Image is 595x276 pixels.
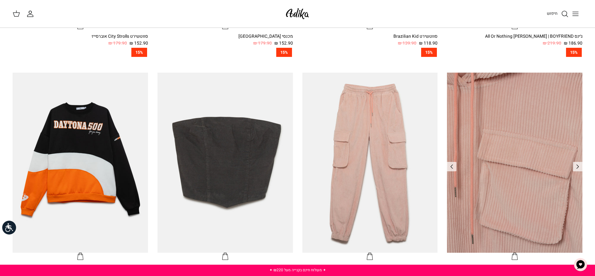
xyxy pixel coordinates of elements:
a: סווטשירט Brazilian Kid 118.90 ₪ 139.90 ₪ [302,33,438,47]
span: 219.90 ₪ [543,40,561,47]
span: 118.90 ₪ [419,40,438,47]
button: Toggle menu [569,7,582,21]
a: 15% [447,48,582,57]
a: Previous [573,162,582,171]
a: סווטשירט Walking On Marshmallow [447,73,582,261]
span: חיפוש [547,10,558,16]
span: 179.90 ₪ [108,40,127,47]
span: 152.90 ₪ [274,40,293,47]
div: ג׳ינס All Or Nothing [PERSON_NAME] | BOYFRIEND [447,33,582,40]
span: 15% [276,48,292,57]
a: Previous [447,162,456,171]
div: מכנסי [GEOGRAPHIC_DATA] [157,33,293,40]
a: ג׳ינס All Or Nothing [PERSON_NAME] | BOYFRIEND 186.90 ₪ 219.90 ₪ [447,33,582,47]
div: סווטשירט Winning Race אוברסייז [13,264,148,271]
div: סווטשירט Walking On Marshmallow [447,264,582,271]
a: חיפוש [547,10,569,18]
a: מכנסי [GEOGRAPHIC_DATA] 152.90 ₪ 179.90 ₪ [157,33,293,47]
span: 139.90 ₪ [398,40,416,47]
a: 15% [157,48,293,57]
div: סווטשירט Brazilian Kid [302,33,438,40]
a: מכנסי טרנינג Walking On Marshmallow [302,73,438,261]
div: מכנסי טרנינג Walking On Marshmallow [302,264,438,271]
span: 179.90 ₪ [253,40,272,47]
img: Adika IL [284,6,311,21]
span: 152.90 ₪ [129,40,148,47]
a: סווטשירט Winning Race אוברסייז [13,73,148,261]
a: 15% [13,48,148,57]
div: סווטשירט City Strolls אוברסייז [13,33,148,40]
a: ✦ משלוח חינם בקנייה מעל ₪220 ✦ [269,267,326,273]
a: החשבון שלי [26,10,37,18]
a: סווטשירט City Strolls אוברסייז 152.90 ₪ 179.90 ₪ [13,33,148,47]
span: 15% [566,48,582,57]
span: 186.90 ₪ [564,40,582,47]
a: טופ סטרפלס Nostalgic Feels קורדרוי [157,73,293,261]
span: 15% [421,48,437,57]
span: 15% [131,48,147,57]
a: 15% [302,48,438,57]
div: טופ [PERSON_NAME] Feels קורדרוי [157,264,293,271]
button: צ'אט [571,255,590,274]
